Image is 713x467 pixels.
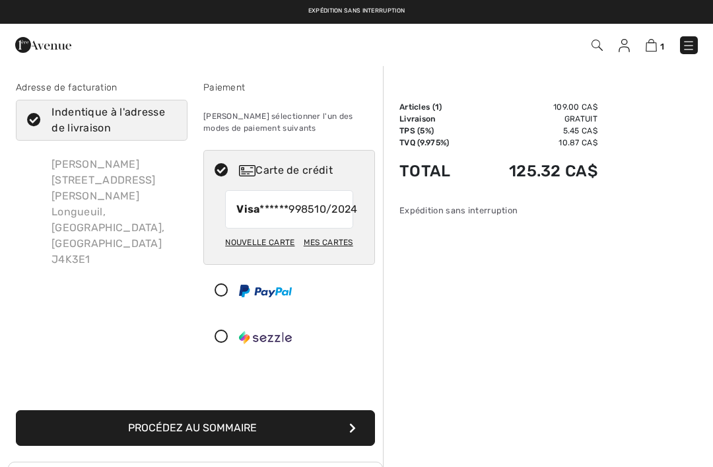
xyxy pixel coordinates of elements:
[203,81,375,94] div: Paiement
[51,104,168,136] div: Indentique à l'adresse de livraison
[225,231,294,254] div: Nouvelle carte
[203,100,375,145] div: [PERSON_NAME] sélectionner l'un des modes de paiement suivants
[646,39,657,52] img: Panier d'achat
[399,204,597,217] div: Expédition sans interruption
[16,410,375,446] button: Procédez au sommaire
[472,125,597,137] td: 5.45 CA$
[399,101,472,113] td: Articles ( )
[619,39,630,52] img: Mes infos
[472,101,597,113] td: 109.00 CA$
[399,137,472,149] td: TVQ (9.975%)
[660,42,664,52] span: 1
[472,113,597,125] td: Gratuit
[399,149,472,194] td: Total
[399,113,472,125] td: Livraison
[472,137,597,149] td: 10.87 CA$
[239,285,292,297] img: PayPal
[239,162,366,178] div: Carte de crédit
[314,201,357,217] span: 10/2024
[236,203,259,215] strong: Visa
[435,102,439,112] span: 1
[399,125,472,137] td: TPS (5%)
[41,146,187,278] div: [PERSON_NAME] [STREET_ADDRESS][PERSON_NAME] Longueuil, [GEOGRAPHIC_DATA], [GEOGRAPHIC_DATA] J4K3E1
[239,165,255,176] img: Carte de crédit
[646,37,664,53] a: 1
[592,40,603,51] img: Recherche
[16,81,187,94] div: Adresse de facturation
[239,331,292,344] img: Sezzle
[472,149,597,194] td: 125.32 CA$
[682,39,695,52] img: Menu
[15,32,71,58] img: 1ère Avenue
[15,38,71,50] a: 1ère Avenue
[304,231,353,254] div: Mes cartes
